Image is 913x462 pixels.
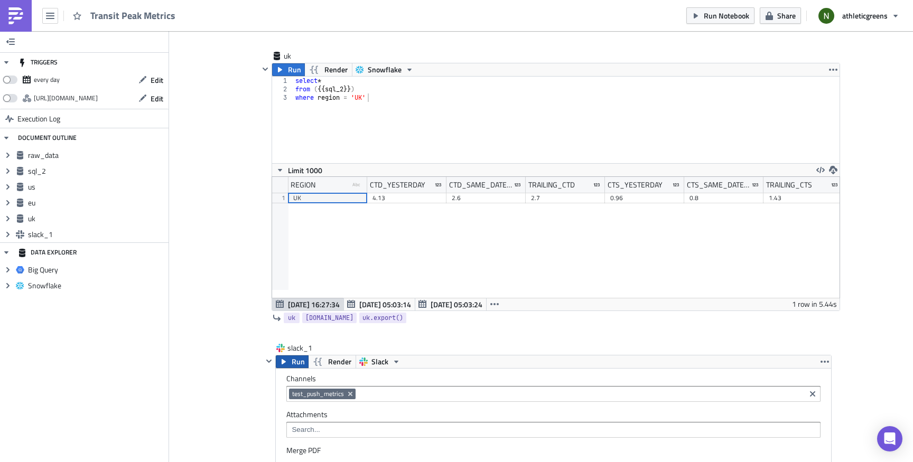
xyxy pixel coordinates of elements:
button: Run [276,355,309,368]
button: Render [308,355,356,368]
div: 3 [272,93,294,102]
button: athleticgreens [812,4,905,27]
div: 0.96 [610,193,679,203]
strong: {{ [DOMAIN_NAME][0].CTD_TREND_TRAILING}} [155,68,324,76]
button: [DATE] 05:03:14 [343,298,415,310]
div: REGION [291,177,315,193]
span: Edit [151,93,163,104]
img: Avatar [817,7,835,25]
div: every day [34,72,60,88]
div: 4.13 [372,193,441,203]
span: Render [328,355,351,368]
button: Slack [356,355,404,368]
label: Merge PDF [286,446,821,455]
strong: {{ [DOMAIN_NAME][0].CTS_TREND_TRAILING}} [156,116,325,125]
div: DOCUMENT OUTLINE [18,128,77,147]
div: TRAILING_CTD [528,177,575,193]
button: Clear selected items [806,388,819,400]
span: slack_1 [287,343,330,353]
p: • Click to Ship: [4,88,529,96]
button: Hide content [259,63,272,76]
label: Channels [286,374,821,383]
div: 2 [272,85,294,93]
div: DATA EXPLORER [18,243,77,262]
span: [DATE] 16:27:34 [288,299,340,310]
span: Snowflake [368,63,402,76]
input: Search... [289,425,817,435]
div: 2.6 [452,193,520,203]
a: uk [284,313,300,323]
span: test_push_metrics [292,390,344,398]
span: uk [284,51,326,61]
button: Limit 1000 [272,164,326,176]
span: Run [288,63,301,76]
div: CTS_SAME_DATE_LAST_YEAR [687,177,752,193]
div: 2.7 [531,193,600,203]
div: Open Intercom Messenger [877,426,902,451]
p: • Click to Delivery: [4,39,529,48]
em: {{ [DOMAIN_NAME][0].CTS_PERCENT_CHANGE_LAST_YEAR}}% [217,99,442,108]
span: uk [28,214,166,223]
span: slack_1 [28,230,166,239]
button: Share [760,7,801,24]
span: Share [777,10,796,21]
span: Snowflake [28,281,166,290]
div: UK [293,193,362,203]
label: Attachments [286,410,821,419]
strong: {{ [DOMAIN_NAME][0].CTD_TREND_LAST_YEAR}} [4,51,514,68]
button: Edit [133,90,169,107]
a: uk.export() [359,313,406,323]
div: 0.8 [690,193,758,203]
div: CTD_SAME_DATE_LAST_YEAR [449,177,514,193]
span: [DATE] 05:03:24 [431,299,482,310]
strong: {{ [DOMAIN_NAME][0].CTS_YESTERDAY}} [66,99,215,108]
span: Slack [371,355,388,368]
button: Run [272,63,305,76]
p: ○ CTD [DATE] was , than same day last year ({{ [DOMAIN_NAME][0].CTD_SAME_DATE_LAST_YEAR}}), than ... [4,51,529,84]
span: Edit [151,74,163,86]
button: Edit [133,72,169,88]
div: CTS_YESTERDAY [608,177,663,193]
div: TRIGGERS [18,53,58,72]
strong: {{ [DOMAIN_NAME][0].CTD_YESTERDAY}} [67,51,216,59]
span: [DOMAIN_NAME] [305,313,353,323]
span: us [28,182,166,192]
span: uk.export() [362,313,403,323]
span: Transit Peak Metrics [90,10,176,22]
em: {{ [DOMAIN_NAME][0].CTD_PERCENT_CHANGE_LAST_YEAR}}% [218,51,443,59]
span: Run Notebook [704,10,749,21]
div: TRAILING_CTS [766,177,812,193]
em: {{ [DOMAIN_NAME][0].CTD_PERCENT_CHANGE_TRAILING}}% [4,59,462,76]
span: raw_data [28,150,166,160]
div: 1 [272,77,294,85]
span: Execution Log [17,109,60,128]
span: sql_2 [28,166,166,176]
a: [DOMAIN_NAME] [302,313,357,323]
div: https://pushmetrics.io/api/v1/report/DzrWPkzLkP/webhook?token=49eeecf782314246b717866e499744bb [34,90,98,106]
button: Render [304,63,352,76]
span: eu [28,198,166,208]
span: Limit 1000 [288,165,322,176]
button: Snowflake [352,63,417,76]
span: athleticgreens [842,10,888,21]
span: Big Query [28,265,166,275]
p: ○ CTS [DATE] was , than same day last year ({{ [DOMAIN_NAME][0].CTS_SAME_DATE_LAST_YEAR}}), than ... [4,99,529,133]
div: CTD_YESTERDAY [370,177,425,193]
strong: {{ [DOMAIN_NAME][0].CTS_TREND_LAST_YEAR}} [4,99,515,116]
span: Render [324,63,348,76]
button: Remove Tag [346,389,356,399]
button: Run Notebook [686,7,754,24]
button: [DATE] 16:27:34 [272,298,344,310]
div: 1.43 [769,193,837,203]
button: [DATE] 05:03:24 [415,298,487,310]
span: [DATE] 05:03:14 [359,299,411,310]
span: Run [292,355,305,368]
span: uk [288,313,295,323]
img: PushMetrics [7,7,24,24]
div: 1 row in 5.44s [792,298,837,310]
span: [GEOGRAPHIC_DATA]: [4,27,86,36]
em: {{ [DOMAIN_NAME][0].CTS_PERCENT_CHANGE_TRAILING}}% [4,108,461,125]
strong: 🚨 Daily Transit Metrics [4,4,87,13]
button: Hide content [263,355,275,367]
